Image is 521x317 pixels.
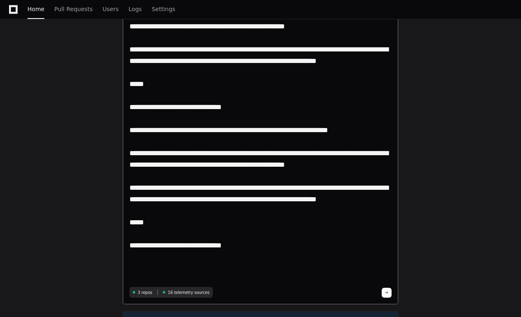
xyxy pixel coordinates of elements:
[54,7,92,12] span: Pull Requests
[168,289,209,296] span: 16 telemetry sources
[28,7,44,12] span: Home
[152,7,175,12] span: Settings
[103,7,119,12] span: Users
[129,7,142,12] span: Logs
[138,289,152,296] span: 3 repos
